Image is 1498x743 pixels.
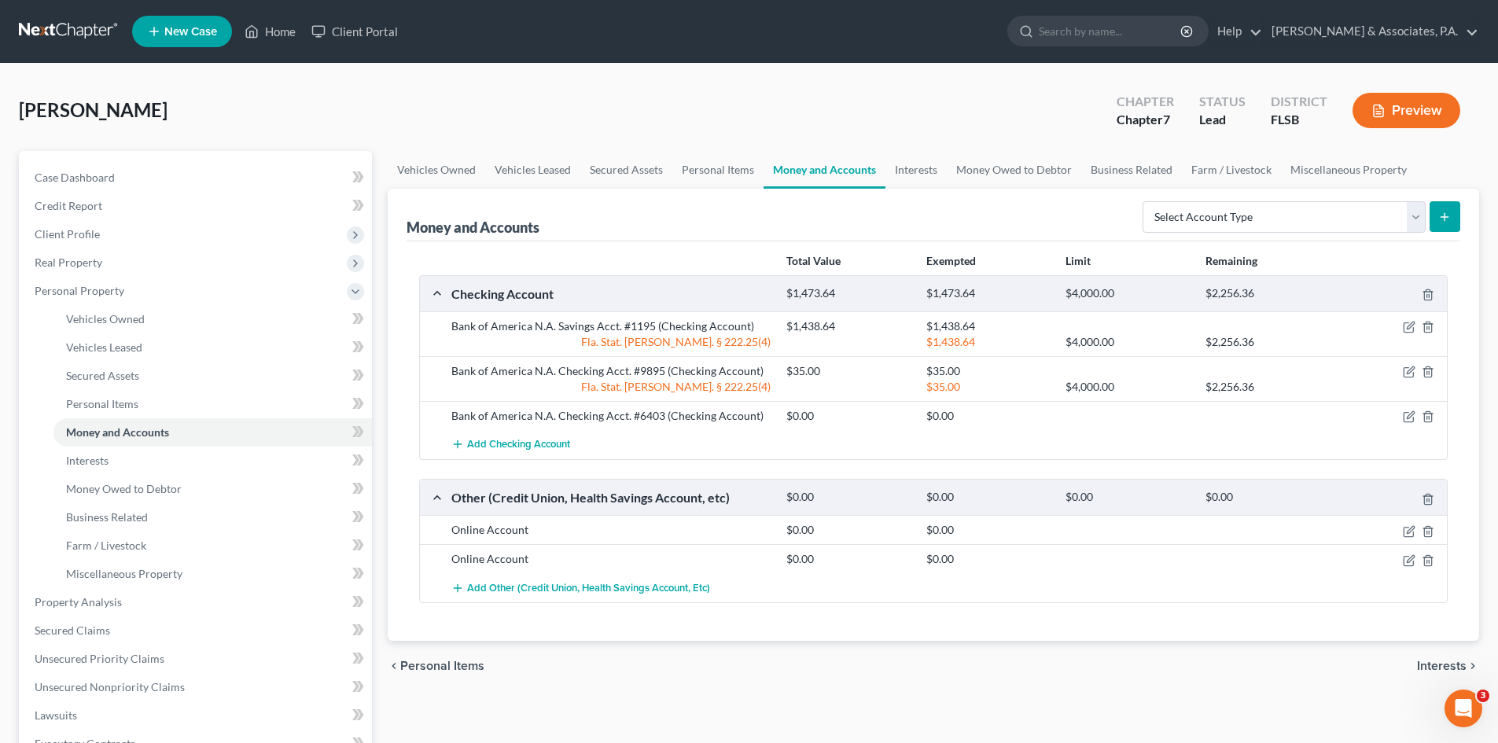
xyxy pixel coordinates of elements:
div: $1,438.64 [918,318,1058,334]
a: Client Portal [304,17,406,46]
div: Checking Account [444,285,778,302]
span: Case Dashboard [35,171,115,184]
div: $4,000.00 [1058,379,1197,395]
a: Business Related [53,503,372,532]
span: Add Other (Credit Union, Health Savings Account, etc) [467,582,710,594]
div: Bank of America N.A. Checking Acct. #6403 (Checking Account) [444,408,778,424]
span: Property Analysis [35,595,122,609]
span: Add Checking Account [467,439,570,451]
span: Interests [1417,660,1467,672]
a: Vehicles Leased [485,151,580,189]
a: Money Owed to Debtor [947,151,1081,189]
button: Add Other (Credit Union, Health Savings Account, etc) [451,573,710,602]
span: Personal Items [400,660,484,672]
div: $0.00 [778,408,918,424]
strong: Exempted [926,254,976,267]
span: Client Profile [35,227,100,241]
span: 7 [1163,112,1170,127]
div: Chapter [1117,93,1174,111]
div: FLSB [1271,111,1327,129]
span: Vehicles Leased [66,340,142,354]
div: $35.00 [918,379,1058,395]
div: $2,256.36 [1198,379,1337,395]
div: $2,256.36 [1198,334,1337,350]
a: Vehicles Leased [53,333,372,362]
span: 3 [1477,690,1489,702]
span: [PERSON_NAME] [19,98,167,121]
div: $1,473.64 [918,286,1058,301]
div: $0.00 [1058,490,1197,505]
span: Unsecured Nonpriority Claims [35,680,185,693]
span: Vehicles Owned [66,312,145,326]
i: chevron_left [388,660,400,672]
div: District [1271,93,1327,111]
span: Secured Assets [66,369,139,382]
div: $0.00 [918,408,1058,424]
div: Fla. Stat. [PERSON_NAME]. § 222.25(4) [444,379,778,395]
span: Lawsuits [35,708,77,722]
div: Online Account [444,551,778,567]
div: $2,256.36 [1198,286,1337,301]
div: Chapter [1117,111,1174,129]
a: Lawsuits [22,701,372,730]
div: $0.00 [918,490,1058,505]
div: Fla. Stat. [PERSON_NAME]. § 222.25(4) [444,334,778,350]
div: $35.00 [778,363,918,379]
iframe: Intercom live chat [1445,690,1482,727]
div: Bank of America N.A. Checking Acct. #9895 (Checking Account) [444,363,778,379]
span: Personal Items [66,397,138,410]
div: Lead [1199,111,1246,129]
div: Online Account [444,522,778,538]
a: Unsecured Priority Claims [22,645,372,673]
button: Add Checking Account [451,430,570,459]
a: Money and Accounts [764,151,885,189]
span: Personal Property [35,284,124,297]
strong: Total Value [786,254,841,267]
span: Unsecured Priority Claims [35,652,164,665]
a: Home [237,17,304,46]
div: Money and Accounts [407,218,539,237]
div: Status [1199,93,1246,111]
a: Farm / Livestock [1182,151,1281,189]
div: $4,000.00 [1058,286,1197,301]
a: Vehicles Owned [53,305,372,333]
a: Credit Report [22,192,372,220]
div: Bank of America N.A. Savings Acct. #1195 (Checking Account) [444,318,778,334]
div: $4,000.00 [1058,334,1197,350]
div: $0.00 [918,551,1058,567]
span: Business Related [66,510,148,524]
div: $0.00 [1198,490,1337,505]
strong: Remaining [1205,254,1257,267]
a: Money Owed to Debtor [53,475,372,503]
div: Other (Credit Union, Health Savings Account, etc) [444,489,778,506]
div: $1,473.64 [778,286,918,301]
a: Miscellaneous Property [53,560,372,588]
a: Unsecured Nonpriority Claims [22,673,372,701]
strong: Limit [1066,254,1091,267]
div: $1,438.64 [918,334,1058,350]
span: Credit Report [35,199,102,212]
input: Search by name... [1039,17,1183,46]
i: chevron_right [1467,660,1479,672]
span: Interests [66,454,109,467]
div: $0.00 [778,522,918,538]
button: Interests chevron_right [1417,660,1479,672]
a: Interests [53,447,372,475]
a: Secured Assets [53,362,372,390]
span: Real Property [35,256,102,269]
a: Secured Assets [580,151,672,189]
a: Case Dashboard [22,164,372,192]
div: $0.00 [778,490,918,505]
div: $1,438.64 [778,318,918,334]
a: Farm / Livestock [53,532,372,560]
a: Help [1209,17,1262,46]
div: $0.00 [778,551,918,567]
a: Property Analysis [22,588,372,616]
a: Miscellaneous Property [1281,151,1416,189]
span: Miscellaneous Property [66,567,182,580]
a: [PERSON_NAME] & Associates, P.A. [1264,17,1478,46]
a: Business Related [1081,151,1182,189]
div: $0.00 [918,522,1058,538]
span: New Case [164,26,217,38]
span: Money and Accounts [66,425,169,439]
